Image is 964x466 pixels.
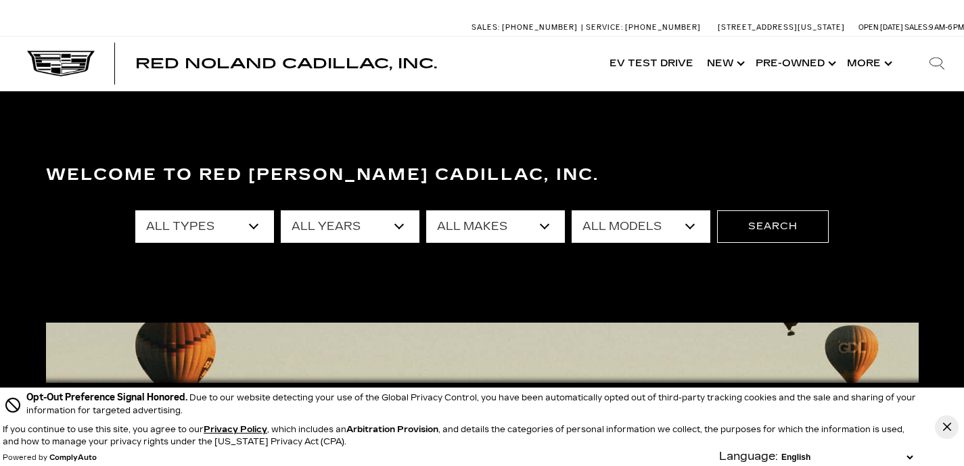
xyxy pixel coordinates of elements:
span: Sales: [904,23,929,32]
button: More [840,37,896,91]
span: Sales: [472,23,500,32]
select: Filter by model [572,210,710,243]
select: Filter by year [281,210,419,243]
span: Opt-Out Preference Signal Honored . [26,392,189,403]
span: Service: [586,23,623,32]
a: Service: [PHONE_NUMBER] [581,24,704,31]
a: Red Noland Cadillac, Inc. [135,57,437,70]
img: Cadillac Dark Logo with Cadillac White Text [27,51,95,76]
a: Sales: [PHONE_NUMBER] [472,24,581,31]
div: Powered by [3,454,97,462]
select: Language Select [778,451,916,463]
span: Open [DATE] [858,23,903,32]
a: EV Test Drive [603,37,700,91]
select: Filter by make [426,210,565,243]
p: If you continue to use this site, you agree to our , which includes an , and details the categori... [3,425,904,446]
span: 9 AM-6 PM [929,23,964,32]
span: [PHONE_NUMBER] [502,23,578,32]
a: Privacy Policy [204,425,267,434]
span: [PHONE_NUMBER] [625,23,701,32]
span: Red Noland Cadillac, Inc. [135,55,437,72]
a: Pre-Owned [749,37,840,91]
a: [STREET_ADDRESS][US_STATE] [718,23,845,32]
h3: Welcome to Red [PERSON_NAME] Cadillac, Inc. [46,162,919,189]
button: Close Button [935,415,959,439]
strong: Arbitration Provision [346,425,438,434]
button: Search [717,210,829,243]
a: ComplyAuto [49,454,97,462]
div: Language: [719,451,778,462]
select: Filter by type [135,210,274,243]
div: Due to our website detecting your use of the Global Privacy Control, you have been automatically ... [26,390,916,417]
a: New [700,37,749,91]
